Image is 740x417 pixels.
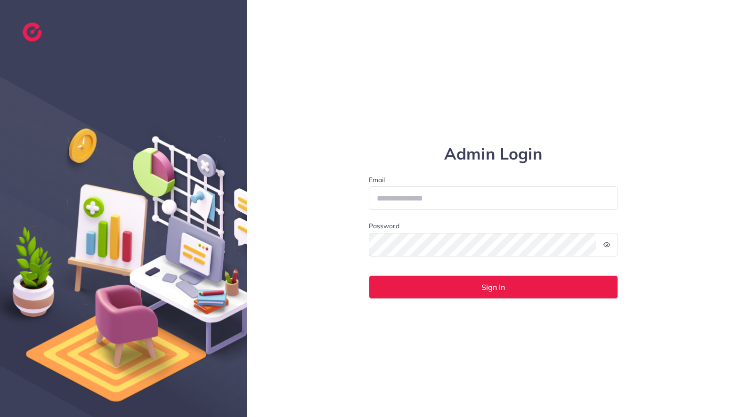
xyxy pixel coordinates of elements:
button: Sign In [369,275,618,299]
label: Password [369,221,399,231]
span: Sign In [481,283,505,291]
h1: Admin Login [369,144,618,164]
label: Email [369,175,618,184]
img: logo [23,23,42,41]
